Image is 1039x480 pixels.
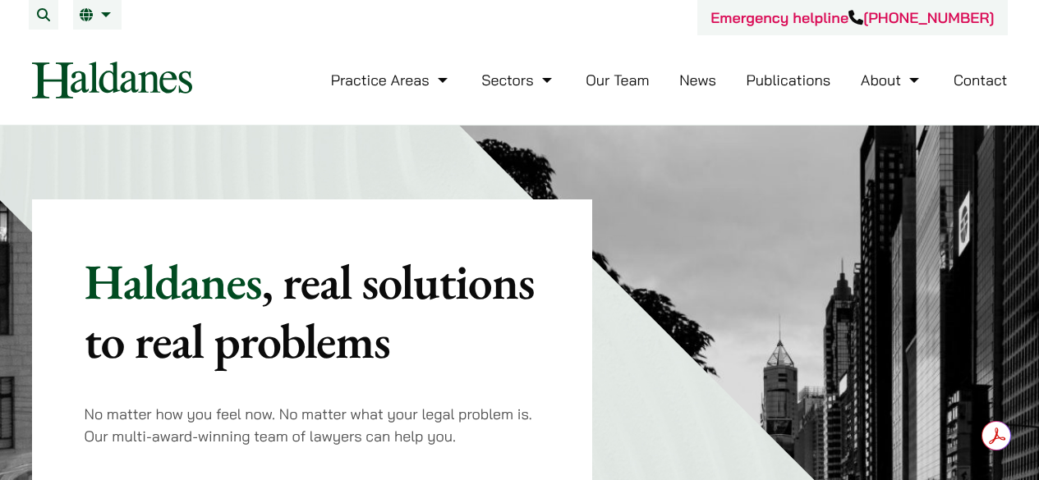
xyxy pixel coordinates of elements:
a: Our Team [586,71,649,89]
a: EN [80,8,115,21]
a: Practice Areas [331,71,452,89]
img: Logo of Haldanes [32,62,192,98]
a: Emergency helpline[PHONE_NUMBER] [710,8,994,27]
a: Sectors [481,71,555,89]
mark: , real solutions to real problems [85,249,535,373]
a: News [679,71,716,89]
a: Publications [747,71,831,89]
p: Haldanes [85,252,540,370]
a: About [861,71,923,89]
a: Contact [954,71,1008,89]
p: No matter how you feel now. No matter what your legal problem is. Our multi-award-winning team of... [85,403,540,447]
